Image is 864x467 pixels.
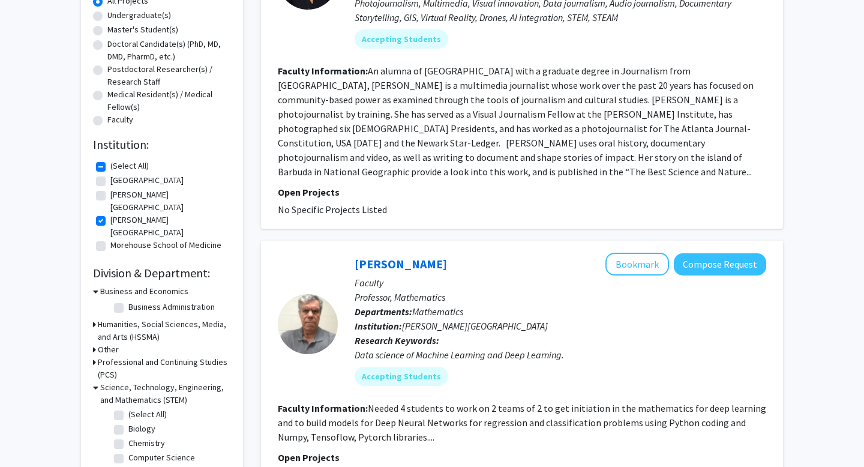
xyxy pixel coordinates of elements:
[107,88,231,113] label: Medical Resident(s) / Medical Fellow(s)
[98,343,119,356] h3: Other
[110,174,184,187] label: [GEOGRAPHIC_DATA]
[355,306,412,318] b: Departments:
[100,381,231,406] h3: Science, Technology, Engineering, and Mathematics (STEM)
[278,65,368,77] b: Faculty Information:
[278,185,766,199] p: Open Projects
[93,137,231,152] h2: Institution:
[128,301,215,313] label: Business Administration
[355,348,766,362] div: Data science of Machine Learning and Deep Learning.
[110,214,228,239] label: [PERSON_NAME][GEOGRAPHIC_DATA]
[355,256,447,271] a: [PERSON_NAME]
[107,9,171,22] label: Undergraduate(s)
[128,451,195,464] label: Computer Science
[100,285,188,298] h3: Business and Economics
[278,402,368,414] b: Faculty Information:
[402,320,548,332] span: [PERSON_NAME][GEOGRAPHIC_DATA]
[93,266,231,280] h2: Division & Department:
[355,29,448,49] mat-chip: Accepting Students
[278,450,766,465] p: Open Projects
[605,253,669,276] button: Add Abdelkrim Brania to Bookmarks
[355,367,448,386] mat-chip: Accepting Students
[355,276,766,290] p: Faculty
[278,402,766,443] fg-read-more: Needed 4 students to work on 2 teams of 2 to get initiation in the mathematics for deep learning ...
[107,38,231,63] label: Doctoral Candidate(s) (PhD, MD, DMD, PharmD, etc.)
[110,239,221,252] label: Morehouse School of Medicine
[128,437,165,450] label: Chemistry
[278,65,754,178] fg-read-more: An alumna of [GEOGRAPHIC_DATA] with a graduate degree in Journalism from [GEOGRAPHIC_DATA], [PERS...
[9,413,51,458] iframe: Chat
[355,320,402,332] b: Institution:
[128,408,167,421] label: (Select All)
[107,63,231,88] label: Postdoctoral Researcher(s) / Research Staff
[107,113,133,126] label: Faculty
[98,318,231,343] h3: Humanities, Social Sciences, Media, and Arts (HSSMA)
[128,423,155,435] label: Biology
[412,306,463,318] span: Mathematics
[278,203,387,215] span: No Specific Projects Listed
[355,334,439,346] b: Research Keywords:
[674,253,766,276] button: Compose Request to Abdelkrim Brania
[107,23,178,36] label: Master's Student(s)
[98,356,231,381] h3: Professional and Continuing Studies (PCS)
[355,290,766,304] p: Professor, Mathematics
[110,160,149,172] label: (Select All)
[110,188,228,214] label: [PERSON_NAME][GEOGRAPHIC_DATA]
